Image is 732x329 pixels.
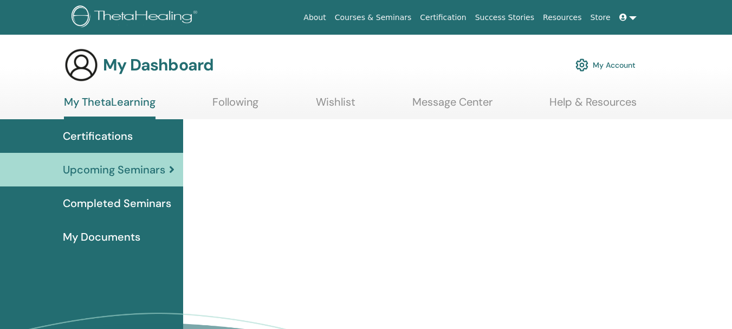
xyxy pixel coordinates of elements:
[549,95,637,117] a: Help & Resources
[72,5,201,30] img: logo.png
[64,95,156,119] a: My ThetaLearning
[212,95,258,117] a: Following
[63,195,171,211] span: Completed Seminars
[64,48,99,82] img: generic-user-icon.jpg
[63,128,133,144] span: Certifications
[412,95,493,117] a: Message Center
[575,56,588,74] img: cog.svg
[103,55,213,75] h3: My Dashboard
[299,8,330,28] a: About
[539,8,586,28] a: Resources
[63,229,140,245] span: My Documents
[575,53,636,77] a: My Account
[416,8,470,28] a: Certification
[316,95,355,117] a: Wishlist
[63,162,165,178] span: Upcoming Seminars
[331,8,416,28] a: Courses & Seminars
[586,8,615,28] a: Store
[471,8,539,28] a: Success Stories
